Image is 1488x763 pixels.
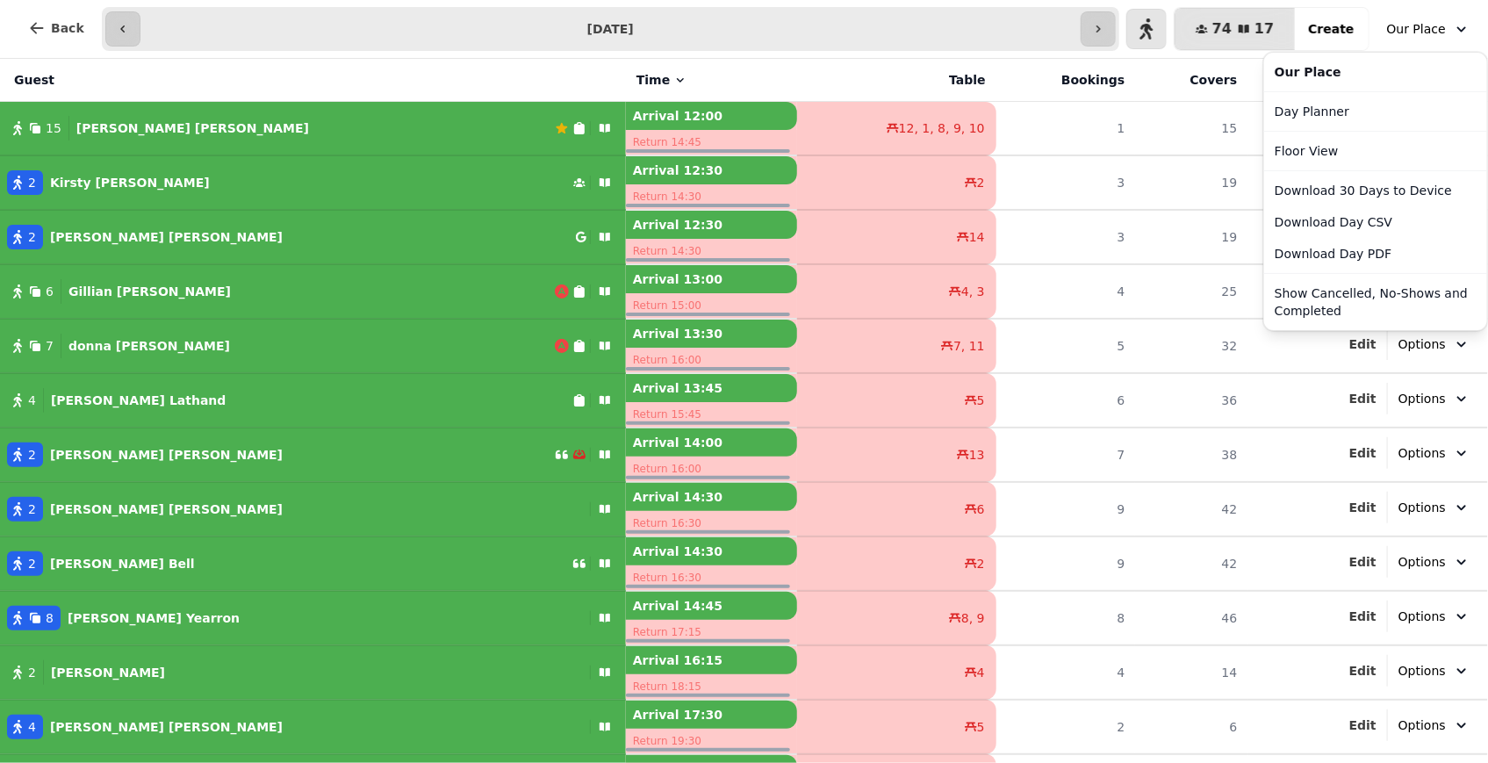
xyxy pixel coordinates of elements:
div: Our Place [1268,56,1484,88]
a: Day Planner [1268,96,1484,127]
button: Download 30 Days to Device [1268,175,1484,206]
span: Our Place [1387,20,1446,38]
button: Our Place [1377,13,1481,45]
a: Floor View [1268,135,1484,167]
button: Download Day CSV [1268,206,1484,238]
button: Download Day PDF [1268,238,1484,270]
div: Our Place [1263,52,1488,331]
button: Show Cancelled, No-Shows and Completed [1268,277,1484,327]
